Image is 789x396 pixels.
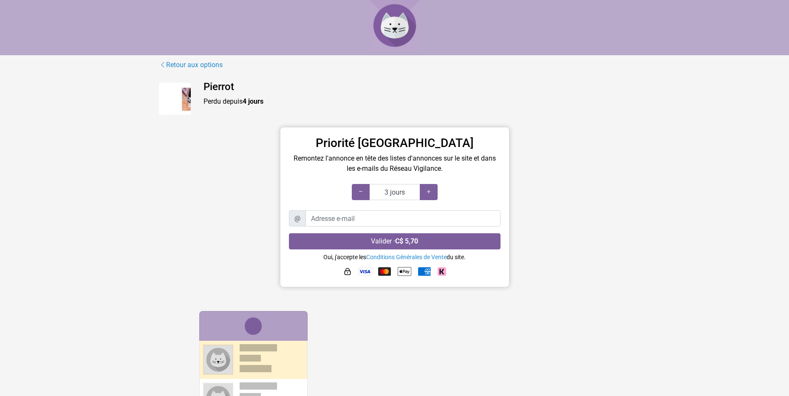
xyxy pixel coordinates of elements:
img: Mastercard [378,267,391,276]
span: @ [289,210,306,226]
img: HTTPS : paiement sécurisé [343,267,352,276]
small: Oui, j'accepte les du site. [323,254,466,260]
img: American Express [418,267,431,276]
h4: Pierrot [204,81,631,93]
img: Klarna [438,267,446,276]
a: Retour aux options [159,59,223,71]
p: Remontez l'annonce en tête des listes d'annonces sur le site et dans les e-mails du Réseau Vigila... [289,153,501,174]
h3: Priorité [GEOGRAPHIC_DATA] [289,136,501,150]
img: Apple Pay [398,265,411,278]
strong: 4 jours [243,97,263,105]
strong: C$ 5,70 [395,237,418,245]
img: Visa [359,267,371,276]
input: Adresse e-mail [305,210,501,226]
button: Valider ·C$ 5,70 [289,233,501,249]
p: Perdu depuis [204,96,631,107]
a: Conditions Générales de Vente [366,254,447,260]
